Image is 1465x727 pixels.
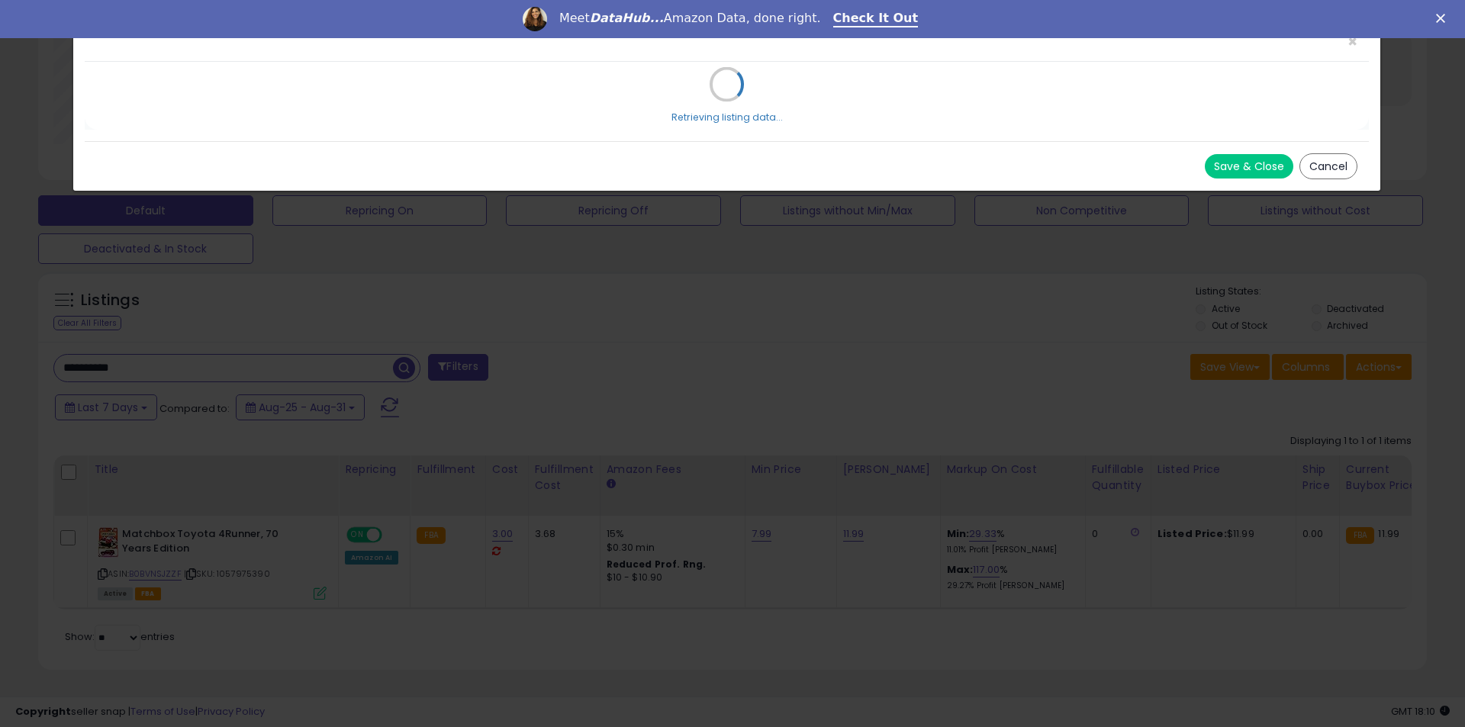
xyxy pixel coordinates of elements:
img: Profile image for Georgie [523,7,547,31]
button: Save & Close [1205,154,1293,179]
button: Cancel [1299,153,1357,179]
i: DataHub... [590,11,664,25]
div: Close [1436,14,1451,23]
a: Check It Out [833,11,919,27]
div: Meet Amazon Data, done right. [559,11,821,26]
